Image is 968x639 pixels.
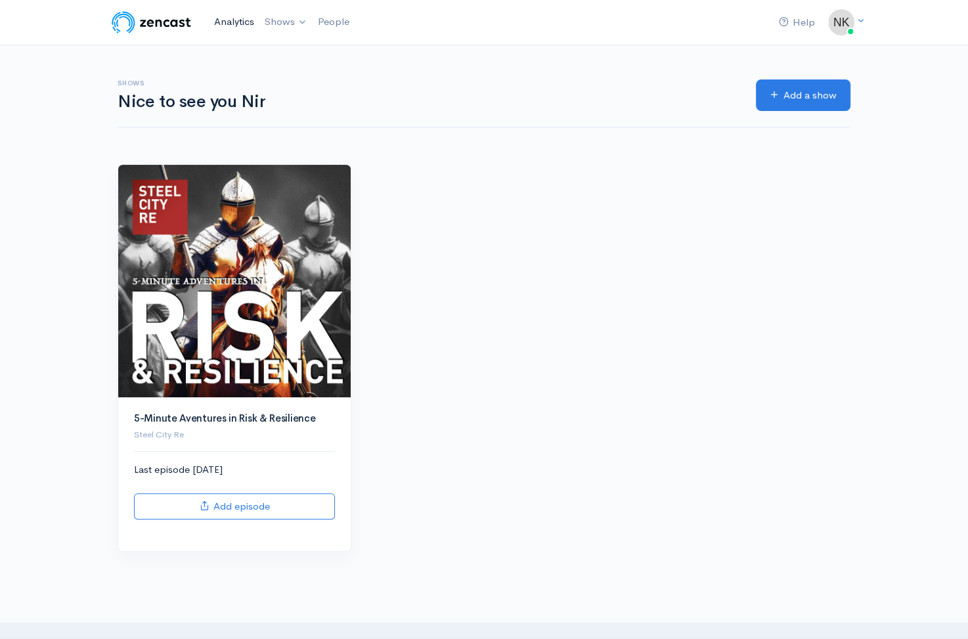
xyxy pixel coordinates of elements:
a: Analytics [209,8,259,36]
a: Add episode [134,493,335,520]
a: 5-Minute Aventures in Risk & Resilience [134,412,315,424]
img: 5-Minute Aventures in Risk & Resilience [118,165,351,397]
div: Last episode [DATE] [134,462,335,519]
h6: Shows [118,79,740,87]
a: Help [774,9,820,37]
img: ZenCast Logo [110,9,193,35]
a: Shows [259,8,312,37]
p: Steel City Re [134,428,335,441]
a: People [312,8,354,36]
a: Add a show [756,79,850,112]
h1: Nice to see you Nir [118,93,740,112]
img: ... [828,9,854,35]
